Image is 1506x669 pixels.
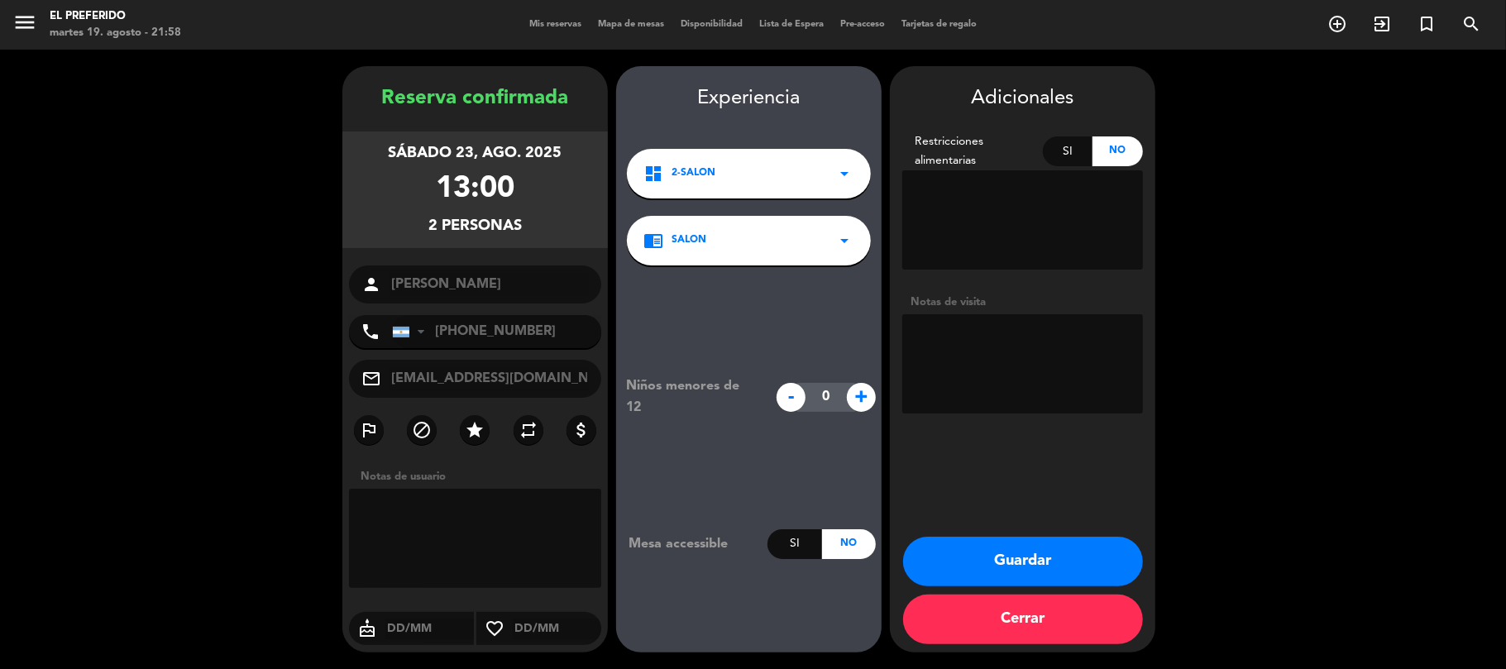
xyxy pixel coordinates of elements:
i: block [412,420,432,440]
span: 2-SALON [672,165,715,182]
input: DD/MM [385,619,474,639]
button: Guardar [903,537,1143,586]
div: Restricciones alimentarias [902,132,1043,170]
span: SALON [672,232,706,249]
div: Argentina: +54 [393,316,431,347]
i: turned_in_not [1417,14,1437,34]
div: Experiencia [616,83,882,115]
div: martes 19. agosto - 21:58 [50,25,181,41]
div: No [822,529,876,559]
i: favorite_border [476,619,513,638]
button: Cerrar [903,595,1143,644]
i: person [361,275,381,294]
input: DD/MM [513,619,601,639]
span: Tarjetas de regalo [893,20,985,29]
div: No [1092,136,1143,166]
i: repeat [519,420,538,440]
div: 13:00 [436,165,514,214]
i: exit_to_app [1372,14,1392,34]
button: menu [12,10,37,41]
span: Pre-acceso [832,20,893,29]
i: search [1461,14,1481,34]
div: Reserva confirmada [342,83,608,115]
i: outlined_flag [359,420,379,440]
i: arrow_drop_down [834,164,854,184]
span: Lista de Espera [751,20,832,29]
i: phone [361,322,380,342]
i: arrow_drop_down [834,231,854,251]
i: cake [349,619,385,638]
i: menu [12,10,37,35]
i: star [465,420,485,440]
span: - [777,383,806,412]
div: sábado 23, ago. 2025 [389,141,562,165]
i: dashboard [643,164,663,184]
div: 2 personas [428,214,522,238]
div: Si [767,529,821,559]
div: El Preferido [50,8,181,25]
div: Niños menores de 12 [614,375,768,418]
span: Mis reservas [521,20,590,29]
div: Adicionales [902,83,1143,115]
i: add_circle_outline [1327,14,1347,34]
i: chrome_reader_mode [643,231,663,251]
div: Notas de usuario [352,468,608,485]
span: Mapa de mesas [590,20,672,29]
div: Notas de visita [902,294,1143,311]
span: + [847,383,876,412]
i: mail_outline [361,369,381,389]
span: Disponibilidad [672,20,751,29]
div: Si [1043,136,1093,166]
i: attach_money [571,420,591,440]
div: Mesa accessible [616,533,767,555]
